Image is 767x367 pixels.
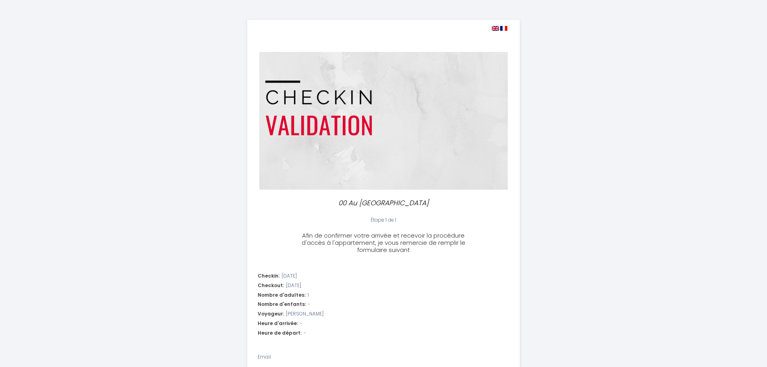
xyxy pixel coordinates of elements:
span: [PERSON_NAME] [286,310,324,318]
span: [DATE] [286,282,301,290]
img: en.png [492,26,499,31]
span: - [304,329,306,337]
span: Heure d'arrivée: [258,320,298,327]
span: Voyageur: [258,310,284,318]
img: fr.png [500,26,507,31]
span: - [308,301,310,308]
span: - [300,320,302,327]
span: Nombre d'enfants: [258,301,306,308]
span: 1 [308,292,309,299]
span: Heure de départ: [258,329,302,337]
span: Nombre d'adultes: [258,292,306,299]
label: Email [258,353,271,361]
span: Étape 1 de 1 [371,216,396,223]
p: 00 Au [GEOGRAPHIC_DATA] [298,198,469,208]
span: Checkout: [258,282,284,290]
span: [DATE] [282,272,297,280]
span: Afin de confirmer votre arrivée et recevoir la procédure d'accès à l'appartement, je vous remerci... [302,231,465,254]
span: Checkin: [258,272,280,280]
